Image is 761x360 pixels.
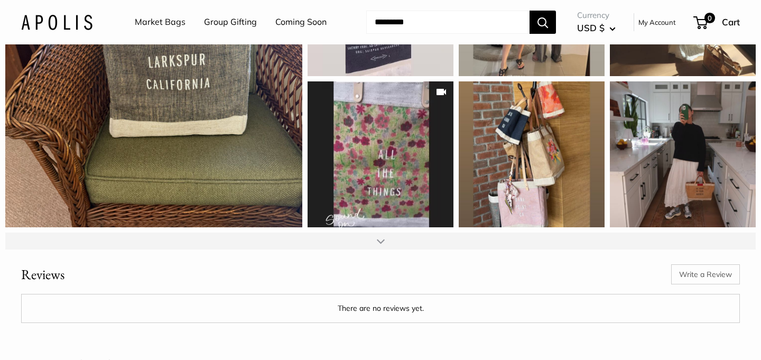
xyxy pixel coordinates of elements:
span: USD $ [577,22,605,33]
p: There are no reviews yet. [29,302,732,315]
button: USD $ [577,20,616,36]
button: Search [530,11,556,34]
span: Currency [577,8,616,23]
a: My Account [638,16,676,29]
a: Coming Soon [275,14,327,30]
a: Market Bags [135,14,185,30]
a: Group Gifting [204,14,257,30]
img: Apolis [21,14,92,30]
a: 0 Cart [694,14,740,31]
a: Write a Review [671,264,740,284]
span: Cart [722,16,740,27]
input: Search... [366,11,530,34]
iframe: Sign Up via Text for Offers [8,320,113,352]
span: 0 [704,13,715,23]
